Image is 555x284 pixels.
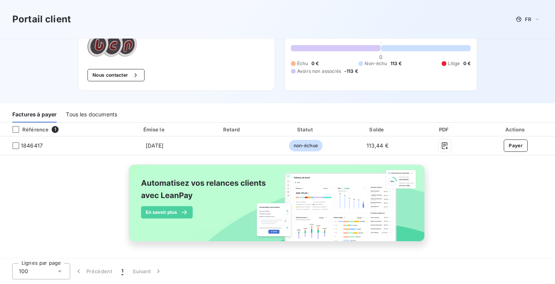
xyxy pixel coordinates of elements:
[52,126,59,133] span: 1
[66,106,117,123] div: Tous les documents
[344,68,358,75] span: -113 €
[6,126,49,133] div: Référence
[463,60,471,67] span: 0 €
[297,60,308,67] span: Échu
[12,12,71,26] h3: Portail client
[128,263,167,279] button: Suivant
[12,106,57,123] div: Factures à payer
[289,140,323,151] span: non-échue
[311,60,319,67] span: 0 €
[197,126,268,133] div: Retard
[379,54,382,60] span: 0
[87,69,145,81] button: Nous contacter
[343,126,411,133] div: Solde
[70,263,117,279] button: Précédent
[122,160,433,255] img: banner
[367,142,388,149] span: 113,44 €
[21,142,43,150] span: 1846417
[146,142,164,149] span: [DATE]
[121,267,123,275] span: 1
[390,60,402,67] span: 113 €
[271,126,340,133] div: Statut
[478,126,553,133] div: Actions
[116,126,193,133] div: Émise le
[504,139,528,152] button: Payer
[297,68,341,75] span: Avoirs non associés
[87,34,137,57] img: Company logo
[448,60,460,67] span: Litige
[414,126,475,133] div: PDF
[117,263,128,279] button: 1
[365,60,387,67] span: Non-échu
[525,16,531,22] span: FR
[19,267,28,275] span: 100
